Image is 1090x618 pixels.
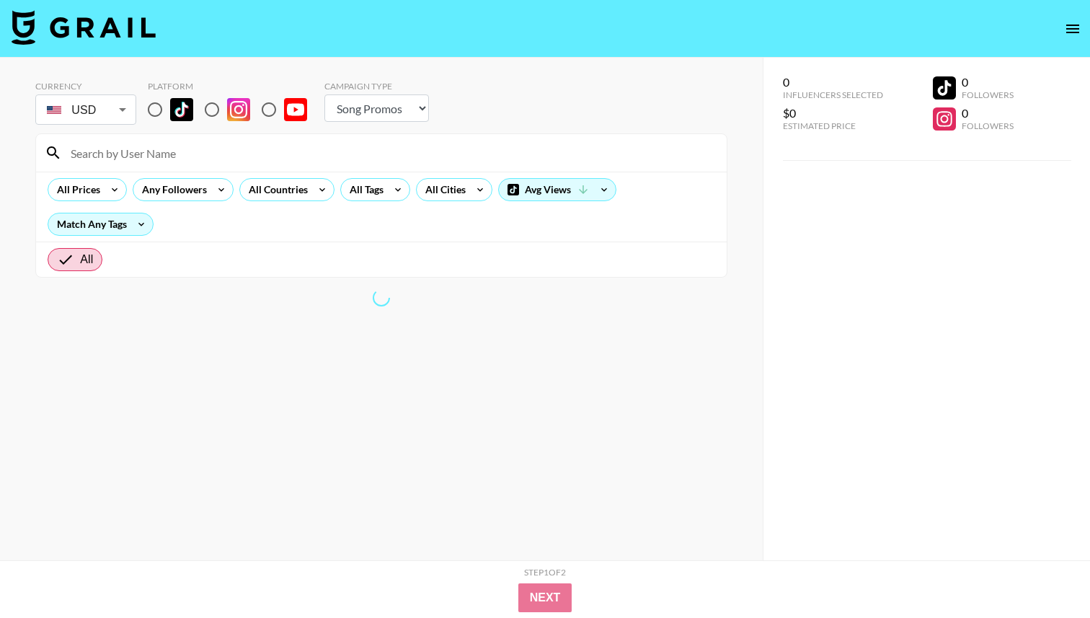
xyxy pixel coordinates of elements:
[1058,14,1087,43] button: open drawer
[341,179,386,200] div: All Tags
[417,179,469,200] div: All Cities
[62,141,718,164] input: Search by User Name
[518,583,572,612] button: Next
[373,289,390,306] span: Refreshing lists, bookers, clients, countries, tags, cities, talent, talent...
[783,106,883,120] div: $0
[12,10,156,45] img: Grail Talent
[499,179,616,200] div: Avg Views
[962,106,1014,120] div: 0
[133,179,210,200] div: Any Followers
[962,89,1014,100] div: Followers
[240,179,311,200] div: All Countries
[783,75,883,89] div: 0
[38,97,133,123] div: USD
[48,213,153,235] div: Match Any Tags
[170,98,193,121] img: TikTok
[962,75,1014,89] div: 0
[783,89,883,100] div: Influencers Selected
[783,120,883,131] div: Estimated Price
[324,81,429,92] div: Campaign Type
[227,98,250,121] img: Instagram
[148,81,319,92] div: Platform
[48,179,103,200] div: All Prices
[1018,546,1073,601] iframe: Drift Widget Chat Controller
[284,98,307,121] img: YouTube
[80,251,93,268] span: All
[962,120,1014,131] div: Followers
[524,567,566,578] div: Step 1 of 2
[35,81,136,92] div: Currency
